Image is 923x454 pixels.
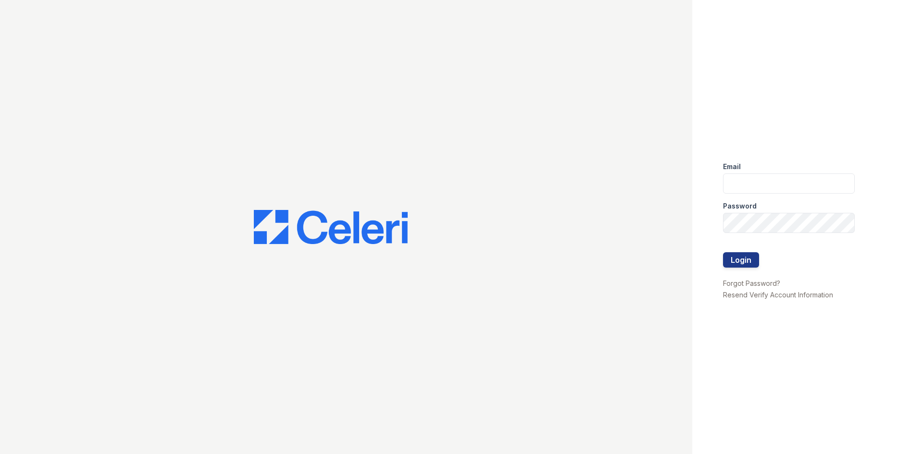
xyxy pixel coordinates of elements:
[723,279,780,287] a: Forgot Password?
[723,252,759,268] button: Login
[723,201,757,211] label: Password
[723,291,833,299] a: Resend Verify Account Information
[254,210,408,245] img: CE_Logo_Blue-a8612792a0a2168367f1c8372b55b34899dd931a85d93a1a3d3e32e68fde9ad4.png
[723,162,741,172] label: Email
